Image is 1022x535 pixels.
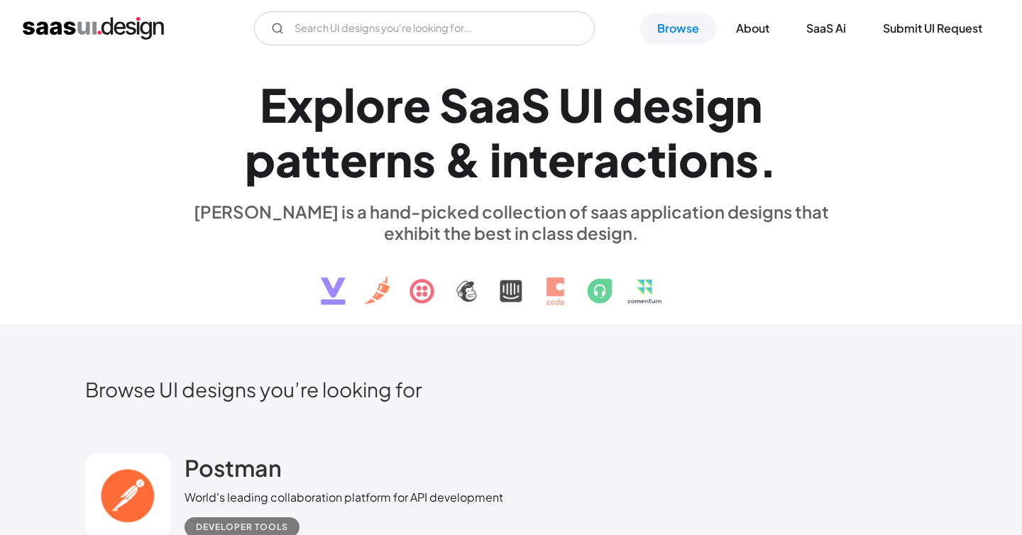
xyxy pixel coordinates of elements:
a: Submit UI Request [866,13,999,44]
div: i [666,132,678,187]
div: g [706,77,735,132]
a: home [23,17,164,40]
div: o [678,132,708,187]
a: Browse [640,13,716,44]
div: e [643,77,671,132]
div: r [368,132,385,187]
a: SaaS Ai [789,13,863,44]
div: s [671,77,694,132]
div: r [385,77,403,132]
div: o [356,77,385,132]
div: t [647,132,666,187]
div: E [260,77,287,132]
div: n [735,77,762,132]
div: p [245,132,275,187]
h2: Browse UI designs you’re looking for [85,377,937,402]
div: c [620,132,647,187]
div: a [495,77,521,132]
div: i [694,77,706,132]
div: a [593,132,620,187]
div: t [529,132,548,187]
h2: Postman [185,453,282,482]
div: p [313,77,344,132]
div: U [559,77,591,132]
div: & [444,132,481,187]
img: text, icon, saas logo [296,243,726,317]
div: . [759,132,777,187]
div: n [502,132,529,187]
div: S [521,77,550,132]
div: s [412,132,436,187]
div: r [576,132,593,187]
a: Postman [185,453,282,489]
a: About [719,13,786,44]
input: Search UI designs you're looking for... [254,11,595,45]
div: e [403,77,431,132]
div: s [735,132,759,187]
div: x [287,77,313,132]
div: i [490,132,502,187]
div: l [344,77,356,132]
div: [PERSON_NAME] is a hand-picked collection of saas application designs that exhibit the best in cl... [185,201,837,243]
h1: Explore SaaS UI design patterns & interactions. [185,77,837,187]
div: t [321,132,340,187]
div: n [708,132,735,187]
div: I [591,77,604,132]
div: World's leading collaboration platform for API development [185,489,503,506]
form: Email Form [254,11,595,45]
div: d [612,77,643,132]
div: e [340,132,368,187]
div: a [468,77,495,132]
div: t [302,132,321,187]
div: e [548,132,576,187]
div: n [385,132,412,187]
div: S [439,77,468,132]
div: a [275,132,302,187]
